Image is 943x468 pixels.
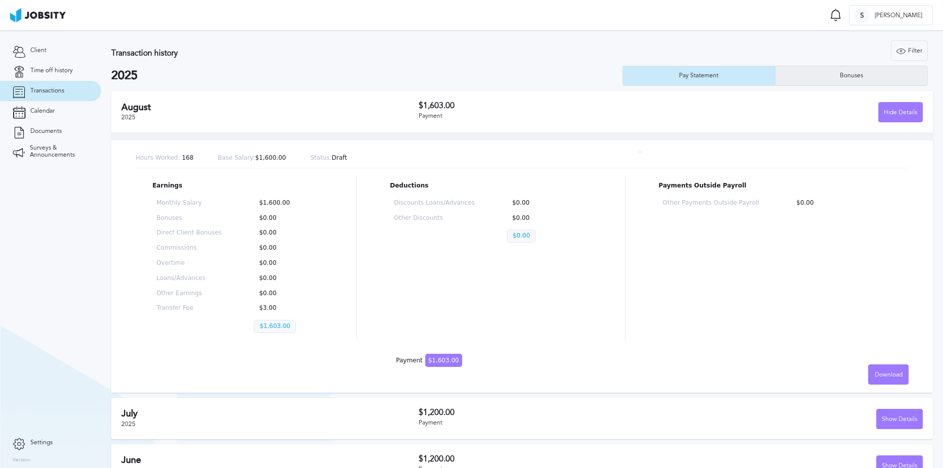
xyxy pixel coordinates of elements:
[121,102,419,113] h2: August
[870,12,927,19] span: [PERSON_NAME]
[254,229,319,237] p: $0.00
[254,215,319,222] p: $0.00
[30,47,47,54] span: Client
[156,260,221,267] p: Overtime
[775,66,928,86] button: Bonuses
[254,260,319,267] p: $0.00
[310,155,347,162] p: Draft
[396,357,462,364] div: Payment
[507,215,588,222] p: $0.00
[891,40,928,61] button: Filter
[394,215,475,222] p: Other Discounts
[868,364,909,385] button: Download
[875,371,903,379] span: Download
[663,200,759,207] p: Other Payments Outside Payroll
[121,114,136,121] span: 2025
[254,290,319,297] p: $0.00
[791,200,887,207] p: $0.00
[254,245,319,252] p: $0.00
[156,245,221,252] p: Commissions
[218,154,255,161] span: Base Salary:
[156,305,221,312] p: Transfer Fee
[111,49,558,58] h3: Transaction history
[877,409,922,430] div: Show Details
[849,5,933,25] button: S[PERSON_NAME]
[156,229,221,237] p: Direct Client Bonuses
[891,41,927,61] div: Filter
[878,102,923,122] button: Hide Details
[419,113,670,120] div: Payment
[659,182,892,190] p: Payments Outside Payroll
[136,155,194,162] p: 168
[254,275,319,282] p: $0.00
[13,457,31,463] label: Version:
[30,439,53,446] span: Settings
[30,128,62,135] span: Documents
[310,154,332,161] span: Status:
[419,101,670,110] h3: $1,603.00
[876,409,923,429] button: Show Details
[394,200,475,207] p: Discounts Loans/Advances
[419,419,670,427] div: Payment
[152,182,323,190] p: Earnings
[835,72,868,79] div: Bonuses
[30,87,64,95] span: Transactions
[111,69,622,83] h2: 2025
[390,182,592,190] p: Deductions
[218,155,286,162] p: $1,600.00
[121,408,419,419] h2: July
[121,420,136,428] span: 2025
[136,154,180,161] span: Hours Worked:
[507,200,588,207] p: $0.00
[622,66,775,86] button: Pay Statement
[156,290,221,297] p: Other Earnings
[419,454,670,463] h3: $1,200.00
[30,67,73,74] span: Time off history
[156,215,221,222] p: Bonuses
[10,8,66,22] img: ab4bad089aa723f57921c736e9817d99.png
[254,200,319,207] p: $1,600.00
[30,108,55,115] span: Calendar
[156,200,221,207] p: Monthly Salary
[674,72,724,79] div: Pay Statement
[254,305,319,312] p: $3.00
[419,408,670,417] h3: $1,200.00
[855,8,870,23] div: S
[30,145,88,159] span: Surveys & Announcements
[425,354,462,367] span: $1,603.00
[507,229,535,243] p: $0.00
[121,455,419,465] h2: June
[156,275,221,282] p: Loans/Advances
[879,103,922,123] div: Hide Details
[254,320,296,333] p: $1,603.00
